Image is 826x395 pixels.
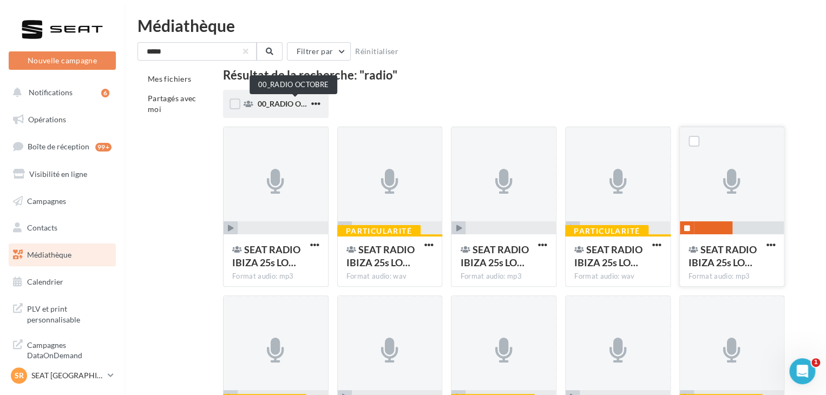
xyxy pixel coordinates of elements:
[27,223,57,232] span: Contacts
[689,272,776,281] div: Format audio: mp3
[28,115,66,124] span: Opérations
[29,88,73,97] span: Notifications
[351,45,403,58] button: Réinitialiser
[789,358,815,384] iframe: Intercom live chat
[6,81,114,104] button: Notifications 6
[258,99,330,108] span: 00_RADIO OCTOBRE
[574,272,661,281] div: Format audio: wav
[27,277,63,286] span: Calendrier
[346,243,415,268] span: SEAT RADIO IBIZA 25s LOM1 11.09.25
[27,196,66,205] span: Campagnes
[9,51,116,70] button: Nouvelle campagne
[9,365,116,386] a: SR SEAT [GEOGRAPHIC_DATA]
[460,243,528,268] span: SEAT RADIO IBIZA 25s LOM2 11.09.25
[346,272,434,281] div: Format audio: wav
[101,89,109,97] div: 6
[232,243,300,268] span: SEAT RADIO IBIZA 25s LOM1 11.09.25
[6,108,118,131] a: Opérations
[137,17,813,34] div: Médiathèque
[29,169,87,179] span: Visibilité en ligne
[689,243,757,268] span: SEAT RADIO IBIZA 25s LOM3 11.09.25
[574,243,643,268] span: SEAT RADIO IBIZA 25s LOM2 11.09.25
[6,297,118,329] a: PLV et print personnalisable
[6,243,118,266] a: Médiathèque
[232,272,319,281] div: Format audio: mp3
[6,333,118,365] a: Campagnes DataOnDemand
[6,216,118,239] a: Contacts
[460,272,547,281] div: Format audio: mp3
[15,370,24,381] span: SR
[27,301,112,325] span: PLV et print personnalisable
[148,94,196,114] span: Partagés avec moi
[287,42,351,61] button: Filtrer par
[28,142,89,151] span: Boîte de réception
[27,250,71,259] span: Médiathèque
[337,225,421,237] div: Particularité
[565,225,648,237] div: Particularité
[6,135,118,158] a: Boîte de réception99+
[6,163,118,186] a: Visibilité en ligne
[27,338,112,361] span: Campagnes DataOnDemand
[148,74,191,83] span: Mes fichiers
[223,69,784,81] div: Résultat de la recherche: "radio"
[31,370,103,381] p: SEAT [GEOGRAPHIC_DATA]
[250,75,337,94] div: 00_RADIO OCTOBRE
[811,358,820,367] span: 1
[6,190,118,213] a: Campagnes
[6,271,118,293] a: Calendrier
[95,143,112,152] div: 99+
